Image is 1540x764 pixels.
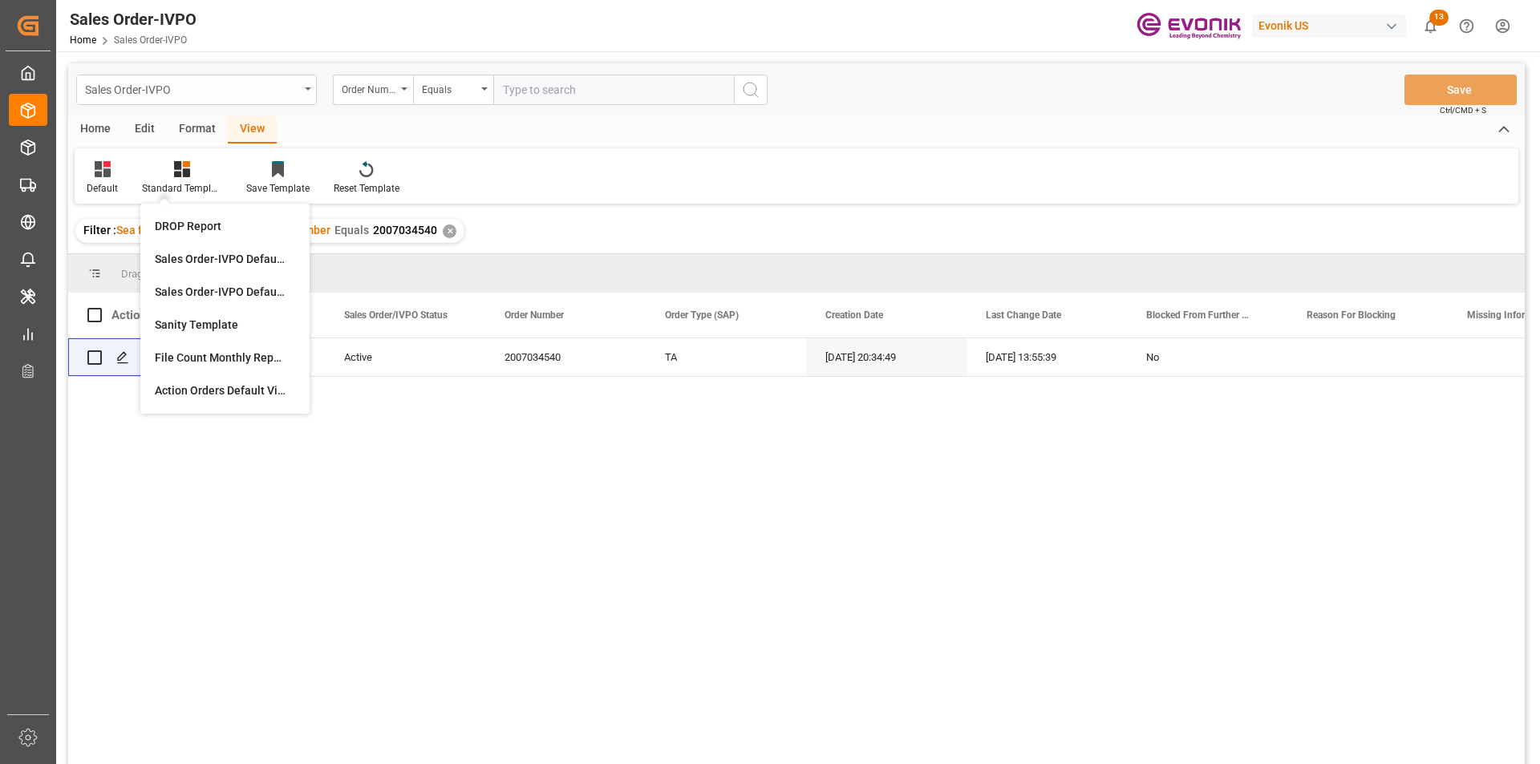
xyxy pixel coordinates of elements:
[87,181,118,196] div: Default
[825,309,883,321] span: Creation Date
[1252,14,1406,38] div: Evonik US
[1412,8,1449,44] button: show 13 new notifications
[246,181,310,196] div: Save Template
[70,7,197,31] div: Sales Order-IVPO
[1429,10,1449,26] span: 13
[1252,10,1412,41] button: Evonik US
[665,309,739,321] span: Order Type (SAP)
[986,309,1061,321] span: Last Change Date
[1146,309,1254,321] span: Blocked From Further Processing
[967,338,1127,376] div: [DATE] 13:55:39
[85,79,299,99] div: Sales Order-IVPO
[1137,12,1241,40] img: Evonik-brand-mark-Deep-Purple-RGB.jpeg_1700498283.jpeg
[76,75,317,105] button: open menu
[155,382,295,399] div: Action Orders Default View
[142,181,222,196] div: Standard Templates
[155,317,295,333] div: Sanity Template
[155,284,295,301] div: Sales Order-IVPO Default [PERSON_NAME]
[493,75,734,105] input: Type to search
[121,268,246,280] span: Drag here to set row groups
[1146,339,1268,376] div: No
[123,116,167,144] div: Edit
[1440,104,1486,116] span: Ctrl/CMD + S
[344,339,466,376] div: Active
[68,338,164,377] div: Press SPACE to select this row.
[155,350,295,366] div: File Count Monthly Report
[116,224,215,236] span: Sea freight + active
[155,218,295,235] div: DROP Report
[443,224,456,238] div: ✕
[422,79,476,97] div: Equals
[334,224,369,236] span: Equals
[1404,75,1517,105] button: Save
[68,116,123,144] div: Home
[228,116,277,144] div: View
[83,224,116,236] span: Filter :
[344,309,448,321] span: Sales Order/IVPO Status
[333,75,413,105] button: open menu
[167,116,228,144] div: Format
[155,251,295,268] div: Sales Order-IVPO Default view
[413,75,493,105] button: open menu
[70,34,96,46] a: Home
[1307,309,1396,321] span: Reason For Blocking
[505,309,564,321] span: Order Number
[734,75,768,105] button: search button
[111,308,146,322] div: Action
[806,338,967,376] div: [DATE] 20:34:49
[485,338,646,376] div: 2007034540
[373,224,437,236] span: 2007034540
[342,79,396,97] div: Order Number
[646,338,806,376] div: TA
[1449,8,1485,44] button: Help Center
[334,181,399,196] div: Reset Template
